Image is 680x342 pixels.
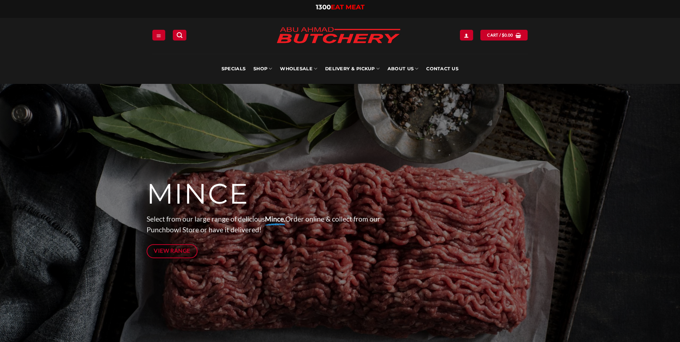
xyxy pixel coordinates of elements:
span: View Range [154,246,190,255]
span: 1300 [316,3,331,11]
span: $ [502,32,504,38]
bdi: 0.00 [502,33,513,37]
a: Menu [152,30,165,40]
a: Delivery & Pickup [325,54,380,84]
img: Abu Ahmad Butchery [270,22,406,49]
a: Search [173,30,186,40]
a: 1300EAT MEAT [316,3,365,11]
span: MINCE [147,177,249,211]
a: Login [460,30,473,40]
a: View cart [480,30,528,40]
span: Cart / [487,32,513,38]
span: EAT MEAT [331,3,365,11]
a: Contact Us [426,54,458,84]
a: SHOP [253,54,272,84]
strong: Mince. [265,215,285,223]
a: About Us [387,54,418,84]
span: Select from our large range of delicious Order online & collect from our Punchbowl Store or have ... [147,215,380,234]
a: View Range [147,244,198,258]
a: Specials [222,54,246,84]
a: Wholesale [280,54,317,84]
